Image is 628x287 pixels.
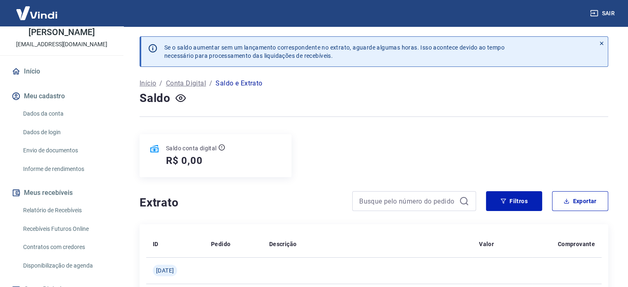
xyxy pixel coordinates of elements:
p: [EMAIL_ADDRESS][DOMAIN_NAME] [16,40,107,49]
a: Contratos com credores [20,239,114,256]
a: Dados de login [20,124,114,141]
p: Descrição [269,240,297,248]
img: Vindi [10,0,64,26]
p: Valor [479,240,494,248]
input: Busque pelo número do pedido [359,195,456,207]
button: Filtros [486,191,542,211]
a: Conta Digital [166,78,206,88]
p: ID [153,240,159,248]
h5: R$ 0,00 [166,154,203,167]
p: Pedido [211,240,230,248]
button: Meu cadastro [10,87,114,105]
p: Comprovante [558,240,595,248]
button: Exportar [552,191,608,211]
a: Disponibilização de agenda [20,257,114,274]
a: Informe de rendimentos [20,161,114,178]
a: Início [140,78,156,88]
a: Início [10,62,114,81]
p: / [209,78,212,88]
button: Meus recebíveis [10,184,114,202]
p: [PERSON_NAME] [28,28,95,37]
span: [DATE] [156,266,174,275]
p: Saldo conta digital [166,144,217,152]
a: Dados da conta [20,105,114,122]
a: Relatório de Recebíveis [20,202,114,219]
p: Se o saldo aumentar sem um lançamento correspondente no extrato, aguarde algumas horas. Isso acon... [164,43,505,60]
a: Envio de documentos [20,142,114,159]
a: Recebíveis Futuros Online [20,221,114,237]
p: / [159,78,162,88]
h4: Saldo [140,90,171,107]
h4: Extrato [140,194,342,211]
p: Saldo e Extrato [216,78,262,88]
button: Sair [588,6,618,21]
